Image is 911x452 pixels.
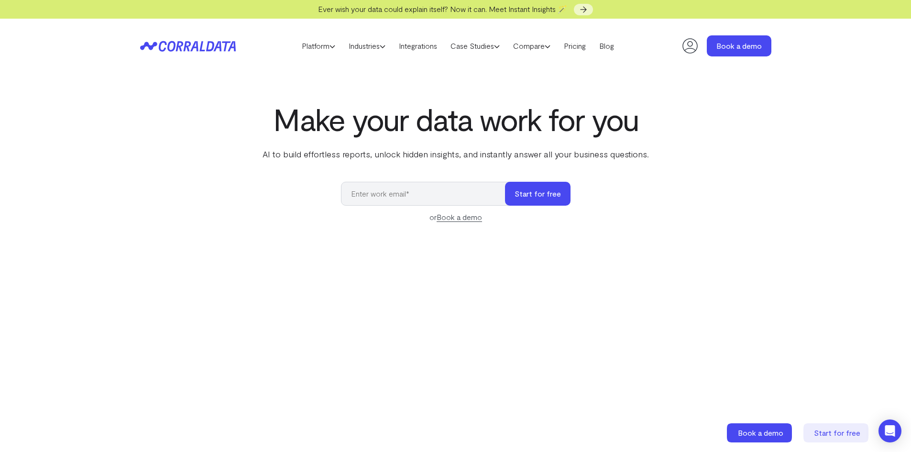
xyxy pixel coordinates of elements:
[261,102,651,136] h1: Make your data work for you
[878,419,901,442] div: Open Intercom Messenger
[707,35,771,56] a: Book a demo
[814,428,860,437] span: Start for free
[506,39,557,53] a: Compare
[392,39,444,53] a: Integrations
[444,39,506,53] a: Case Studies
[803,423,870,442] a: Start for free
[505,182,571,206] button: Start for free
[341,211,571,223] div: or
[738,428,783,437] span: Book a demo
[727,423,794,442] a: Book a demo
[342,39,392,53] a: Industries
[261,148,651,160] p: AI to build effortless reports, unlock hidden insights, and instantly answer all your business qu...
[295,39,342,53] a: Platform
[557,39,593,53] a: Pricing
[341,182,515,206] input: Enter work email*
[318,4,567,13] span: Ever wish your data could explain itself? Now it can. Meet Instant Insights 🪄
[593,39,621,53] a: Blog
[437,212,482,222] a: Book a demo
